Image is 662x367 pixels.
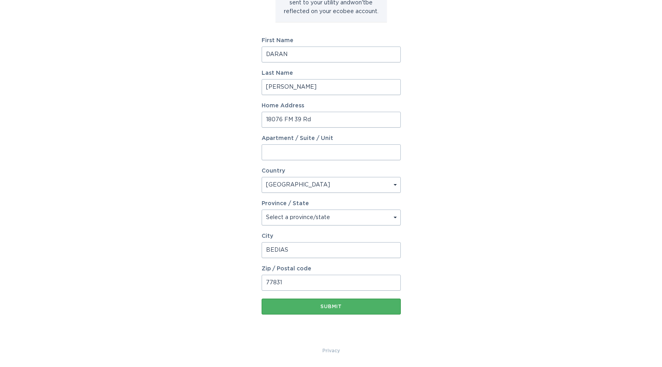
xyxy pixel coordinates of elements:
label: Home Address [262,103,401,109]
label: Apartment / Suite / Unit [262,136,401,141]
label: Country [262,168,285,174]
label: Province / State [262,201,309,206]
label: Last Name [262,70,401,76]
label: City [262,233,401,239]
label: First Name [262,38,401,43]
a: Privacy Policy & Terms of Use [322,346,340,355]
div: Submit [266,304,397,309]
label: Zip / Postal code [262,266,401,272]
button: Submit [262,299,401,315]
